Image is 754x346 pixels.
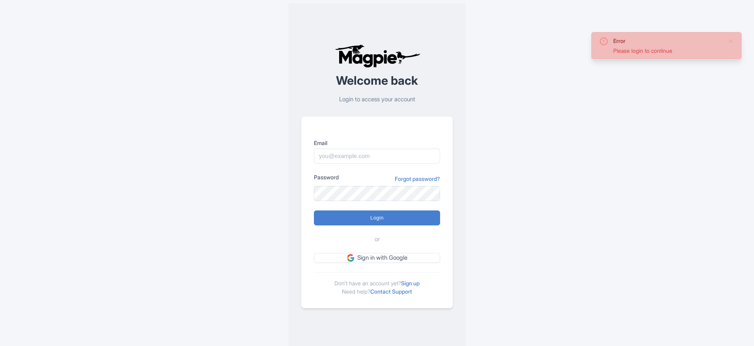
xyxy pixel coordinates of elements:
label: Password [314,173,339,181]
img: logo-ab69f6fb50320c5b225c76a69d11143b.png [333,44,422,68]
a: Contact Support [370,288,412,295]
span: or [375,235,380,244]
div: Please login to continue [613,47,721,55]
input: you@example.com [314,149,440,164]
div: Error [613,37,721,45]
button: Close [728,37,734,46]
input: Login [314,210,440,225]
img: google.svg [347,254,354,261]
div: Don't have an account yet? Need help? [314,272,440,296]
a: Sign in with Google [314,253,440,263]
a: Forgot password? [395,175,440,183]
h2: Welcome back [301,74,453,87]
label: Email [314,139,440,147]
p: Login to access your account [301,95,453,104]
a: Sign up [401,280,420,286]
